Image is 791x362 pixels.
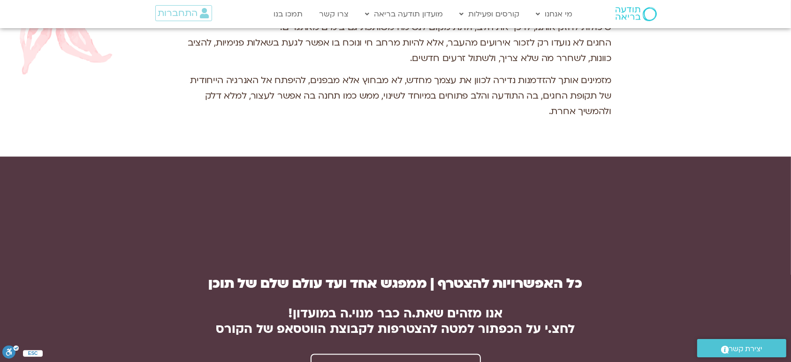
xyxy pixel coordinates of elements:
[185,6,611,33] span: המפגשים עם מירה יוצרים מרחב בו המסורות העתיקות של החגים מקבלות משמעויות בחיים העכשוויים, כאלה שיכ...
[531,5,577,23] a: מי אנחנו
[158,8,198,18] span: התחברות
[269,5,307,23] a: תמכו בנו
[616,7,657,21] img: תודעה בריאה
[188,37,611,64] span: החגים לא נועדו רק לזכור אירועים מהעבר, אלא להיות מרחב חי ונוכח בו אפשר לגעת בשאלות פנימיות, להציב...
[167,271,624,297] h3: כל האפשרויות להצטרף | ממפגש אחד ועד עולם שלם של תוכן
[167,307,624,338] h2: אנו מזהים שאת.ה כבר מנוי.ה במועדון! לחצ.י על הכפתור למטה להצטרפות לקבוצת הווטסאפ של הקורס
[729,343,763,355] span: יצירת קשר
[155,5,212,21] a: התחברות
[190,74,611,117] span: מזמינים אותך להזדמנות נדירה לכוון את עצמך מחדש, לא מבחוץ אלא מבפנים, להיפתח אל האנרגיה הייחודית ש...
[455,5,524,23] a: קורסים ופעילות
[360,5,448,23] a: מועדון תודעה בריאה
[697,339,786,357] a: יצירת קשר
[314,5,353,23] a: צרו קשר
